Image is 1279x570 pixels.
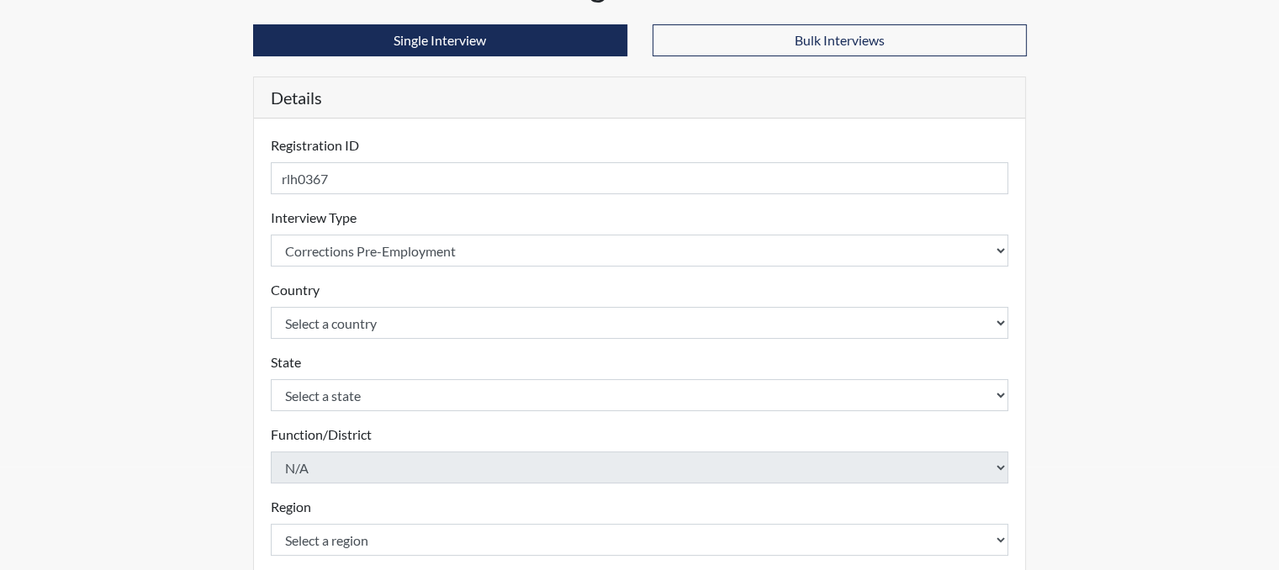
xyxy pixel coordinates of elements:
label: Region [271,497,311,517]
h5: Details [254,77,1026,119]
input: Insert a Registration ID, which needs to be a unique alphanumeric value for each interviewee [271,162,1009,194]
label: Country [271,280,320,300]
label: Function/District [271,425,372,445]
button: Bulk Interviews [653,24,1027,56]
button: Single Interview [253,24,627,56]
label: Registration ID [271,135,359,156]
label: Interview Type [271,208,357,228]
label: State [271,352,301,372]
